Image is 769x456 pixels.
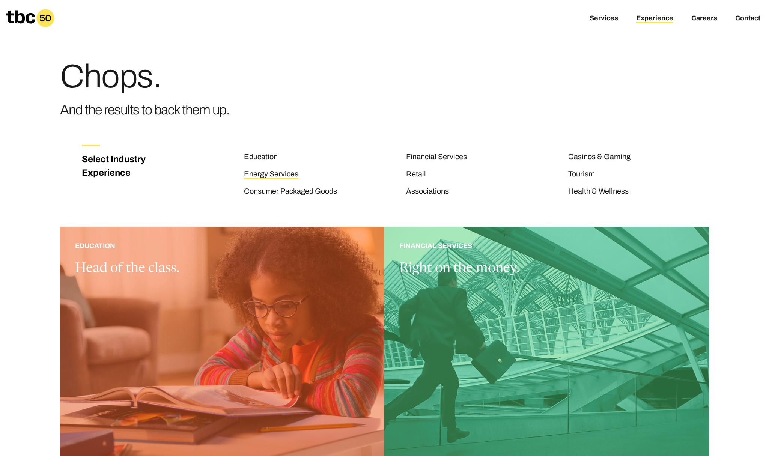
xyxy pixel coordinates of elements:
a: Energy Services [244,170,298,179]
a: Casinos & Gaming [568,152,631,162]
a: Education [244,152,278,162]
h1: Chops. [60,60,229,93]
a: Associations [406,187,449,197]
a: Contact [735,14,760,23]
a: Retail [406,170,426,179]
a: Tourism [568,170,595,179]
h3: Select Industry Experience [82,152,154,179]
a: Careers [691,14,717,23]
a: Homepage [6,9,54,27]
a: Consumer Packaged Goods [244,187,337,197]
h3: And the results to back them up. [60,99,229,121]
a: Financial Services [406,152,467,162]
a: Experience [636,14,673,23]
a: Health & Wellness [568,187,629,197]
a: Services [590,14,618,23]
